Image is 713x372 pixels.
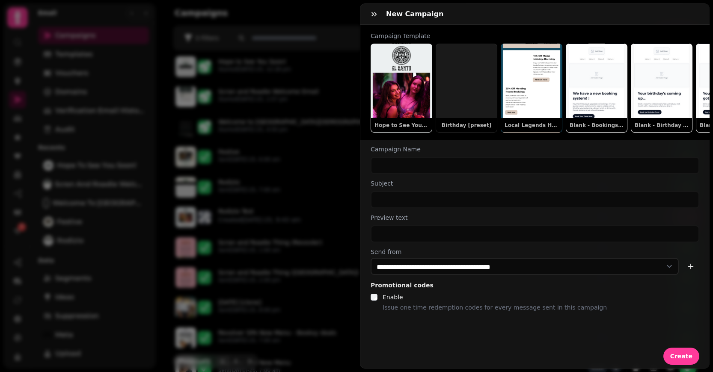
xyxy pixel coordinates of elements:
p: Birthday [preset] [440,122,493,129]
h3: New campaign [386,9,447,19]
button: Birthday [preset] [436,44,497,133]
label: Preview text [371,213,699,222]
button: Hope to See You Soon! [371,44,432,133]
p: Blank - Bookings New system go-live announcement [570,122,624,129]
label: Subject [371,179,699,188]
p: Hope to See You Soon! [374,122,428,129]
button: Blank - Bookings New system go-live announcement [566,44,627,133]
span: Create [670,353,692,359]
label: Campaign Name [371,145,699,154]
p: Issue one time redemption codes for every message sent in this campaign [383,302,607,313]
p: Local Legends Hotels Campaign [preset] [505,122,559,129]
button: Blank - Birthday Next Month [631,44,692,133]
label: Campaign Template [360,32,710,40]
legend: Promotional codes [371,280,434,290]
button: Local Legends Hotels Campaign [preset] [501,44,562,133]
label: Enable [383,294,403,301]
p: Blank - Birthday Next Month [635,122,689,129]
label: Send from [371,248,699,256]
button: Create [663,348,699,365]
